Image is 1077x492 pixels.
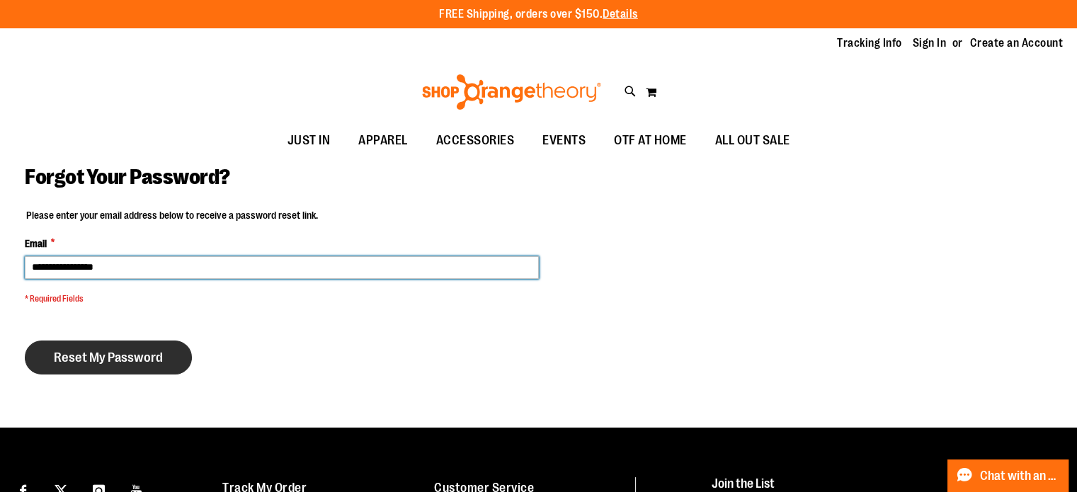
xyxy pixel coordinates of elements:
[542,125,586,156] span: EVENTS
[25,293,539,305] span: * Required Fields
[420,74,603,110] img: Shop Orangetheory
[980,469,1060,483] span: Chat with an Expert
[970,35,1064,51] a: Create an Account
[25,236,47,251] span: Email
[715,125,790,156] span: ALL OUT SALE
[25,208,319,222] legend: Please enter your email address below to receive a password reset link.
[287,125,331,156] span: JUST IN
[54,350,163,365] span: Reset My Password
[25,165,230,189] span: Forgot Your Password?
[837,35,902,51] a: Tracking Info
[614,125,687,156] span: OTF AT HOME
[439,6,638,23] p: FREE Shipping, orders over $150.
[436,125,515,156] span: ACCESSORIES
[358,125,408,156] span: APPAREL
[25,341,192,374] button: Reset My Password
[603,8,638,21] a: Details
[913,35,947,51] a: Sign In
[947,459,1069,492] button: Chat with an Expert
